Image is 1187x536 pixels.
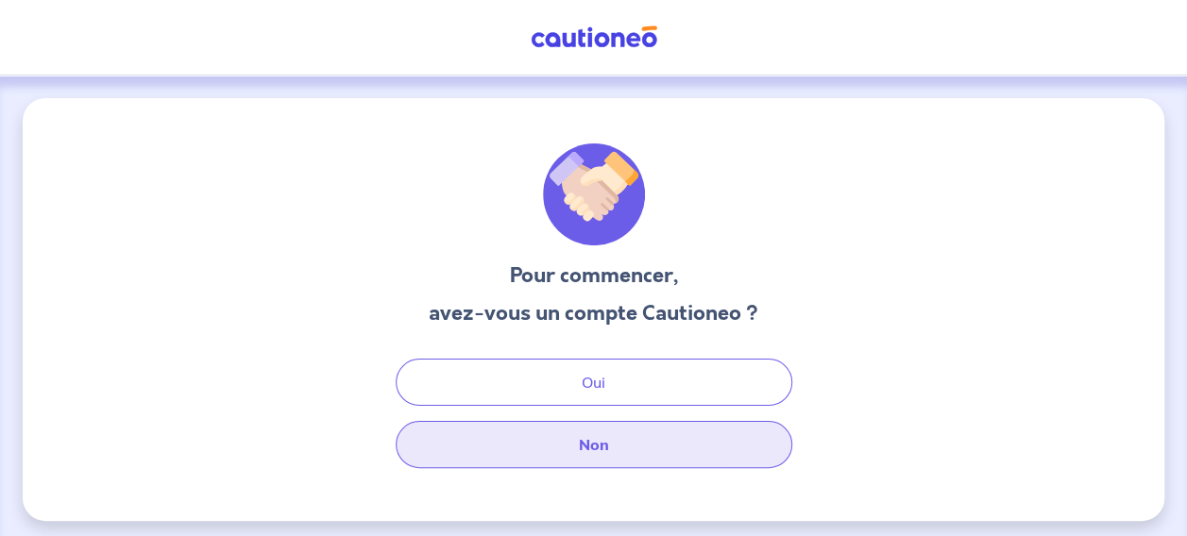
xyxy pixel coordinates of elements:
[429,298,758,328] h3: avez-vous un compte Cautioneo ?
[396,421,792,468] button: Non
[523,25,665,49] img: Cautioneo
[543,143,645,245] img: illu_welcome.svg
[429,260,758,291] h3: Pour commencer,
[396,359,792,406] button: Oui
